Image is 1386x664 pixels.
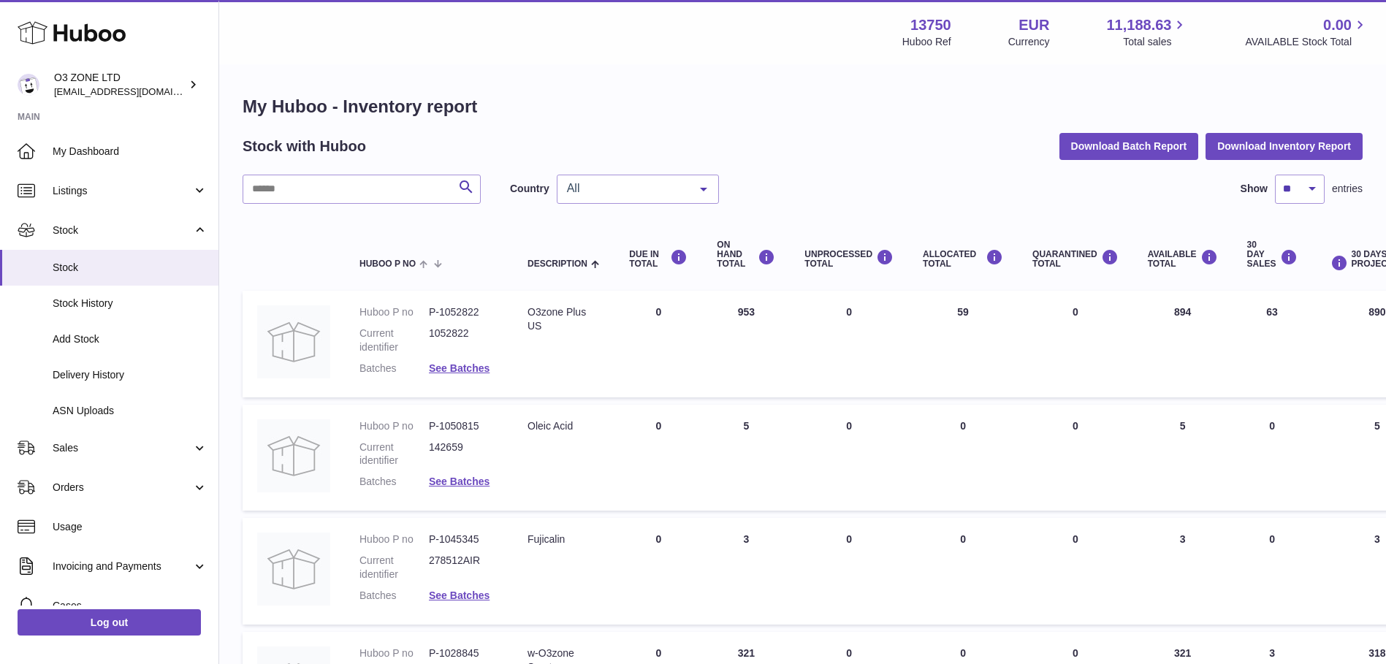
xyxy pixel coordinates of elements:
td: 59 [908,291,1018,397]
span: My Dashboard [53,145,207,159]
span: 11,188.63 [1106,15,1171,35]
span: Total sales [1123,35,1188,49]
label: Show [1241,182,1268,196]
div: DUE IN TOTAL [629,249,688,269]
td: 0 [908,405,1018,511]
td: 0 [1233,405,1312,511]
td: 0 [614,291,702,397]
td: 953 [702,291,790,397]
div: AVAILABLE Total [1148,249,1218,269]
span: Stock [53,261,207,275]
td: 5 [702,405,790,511]
strong: 13750 [910,15,951,35]
a: See Batches [429,589,490,601]
dt: Current identifier [359,554,429,581]
span: Delivery History [53,368,207,382]
label: Country [510,182,549,196]
a: See Batches [429,476,490,487]
dt: Huboo P no [359,646,429,660]
dd: 142659 [429,440,498,468]
dt: Huboo P no [359,533,429,546]
span: AVAILABLE Stock Total [1245,35,1368,49]
img: product image [257,305,330,378]
span: Huboo P no [359,259,416,269]
dd: P-1050815 [429,419,498,433]
td: 0 [614,405,702,511]
img: hello@o3zoneltd.co.uk [18,74,39,96]
span: Sales [53,441,192,455]
button: Download Batch Report [1059,133,1199,159]
a: 11,188.63 Total sales [1106,15,1188,49]
span: 0 [1073,533,1078,545]
strong: EUR [1018,15,1049,35]
span: Cases [53,599,207,613]
span: Listings [53,184,192,198]
button: Download Inventory Report [1206,133,1363,159]
h2: Stock with Huboo [243,137,366,156]
span: [EMAIL_ADDRESS][DOMAIN_NAME] [54,85,215,97]
div: Currency [1008,35,1050,49]
dt: Huboo P no [359,419,429,433]
div: ALLOCATED Total [923,249,1003,269]
img: product image [257,419,330,492]
td: 894 [1133,291,1233,397]
dt: Current identifier [359,327,429,354]
td: 3 [702,518,790,625]
span: 0 [1073,306,1078,318]
div: Huboo Ref [902,35,951,49]
div: ON HAND Total [717,240,775,270]
td: 0 [790,291,908,397]
span: Usage [53,520,207,534]
dt: Current identifier [359,440,429,468]
span: Invoicing and Payments [53,560,192,573]
dt: Batches [359,362,429,375]
td: 0 [790,405,908,511]
div: O3 ZONE LTD [54,71,186,99]
div: UNPROCESSED Total [804,249,894,269]
span: Add Stock [53,332,207,346]
span: entries [1332,182,1363,196]
dd: P-1028845 [429,646,498,660]
span: 0.00 [1323,15,1352,35]
h1: My Huboo - Inventory report [243,95,1363,118]
span: Stock [53,224,192,237]
dd: P-1045345 [429,533,498,546]
td: 0 [908,518,1018,625]
div: QUARANTINED Total [1032,249,1119,269]
td: 63 [1233,291,1312,397]
a: 0.00 AVAILABLE Stock Total [1245,15,1368,49]
div: O3zone Plus US [528,305,600,333]
span: ASN Uploads [53,404,207,418]
span: 0 [1073,647,1078,659]
td: 0 [790,518,908,625]
span: All [563,181,689,196]
span: Description [528,259,587,269]
span: 0 [1073,420,1078,432]
dd: 1052822 [429,327,498,354]
td: 0 [614,518,702,625]
div: Fujicalin [528,533,600,546]
dt: Batches [359,475,429,489]
a: See Batches [429,362,490,374]
dd: 278512AIR [429,554,498,581]
td: 5 [1133,405,1233,511]
dd: P-1052822 [429,305,498,319]
a: Log out [18,609,201,636]
span: Stock History [53,297,207,310]
img: product image [257,533,330,606]
td: 3 [1133,518,1233,625]
dt: Huboo P no [359,305,429,319]
dt: Batches [359,589,429,603]
td: 0 [1233,518,1312,625]
span: Orders [53,481,192,495]
div: Oleic Acid [528,419,600,433]
div: 30 DAY SALES [1247,240,1298,270]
